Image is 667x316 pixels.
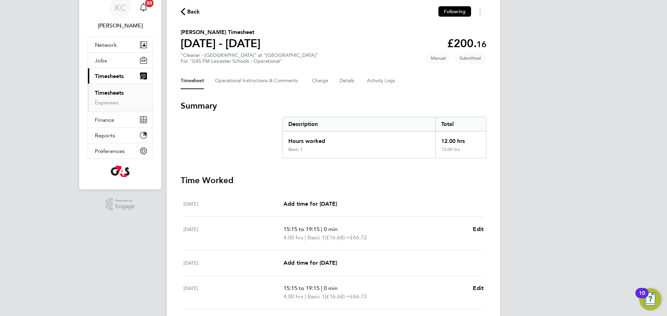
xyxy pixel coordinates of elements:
[321,285,322,291] span: |
[325,293,350,300] span: (£16.68) =
[88,53,153,68] button: Jobs
[312,72,329,89] button: Charge
[473,285,484,291] span: Edit
[425,52,451,64] span: This timesheet was manually created.
[435,117,486,131] div: Total
[88,166,153,177] a: Go to home page
[324,226,338,232] span: 0 min
[283,259,337,267] a: Add time for [DATE]
[95,89,124,96] a: Timesheets
[288,147,303,152] div: Basic 1
[283,259,337,266] span: Add time for [DATE]
[283,234,303,241] span: 4.00 hrs
[88,128,153,143] button: Reports
[106,198,135,211] a: Powered byEngage
[477,39,486,49] span: 16
[181,72,204,89] button: Timesheet
[95,132,115,139] span: Reports
[183,225,283,242] div: [DATE]
[181,52,318,64] div: "Cleaner - [GEOGRAPHIC_DATA]" at "[GEOGRAPHIC_DATA]"
[350,234,367,241] span: £66.72
[181,100,486,111] h3: Summary
[639,293,645,302] div: 10
[307,233,325,242] span: Basic 1
[325,234,350,241] span: (£16.68) =
[115,198,135,204] span: Powered by
[88,37,153,52] button: Network
[115,204,135,210] span: Engage
[305,293,306,300] span: |
[283,226,320,232] span: 15:15 to 19:15
[283,131,435,147] div: Hours worked
[88,68,153,84] button: Timesheets
[283,285,320,291] span: 15:15 to 19:15
[283,117,435,131] div: Description
[95,57,107,64] span: Jobs
[95,117,114,123] span: Finance
[95,73,124,79] span: Timesheets
[350,293,367,300] span: £66.72
[324,285,338,291] span: 0 min
[321,226,322,232] span: |
[95,99,118,106] a: Expenses
[88,112,153,127] button: Finance
[181,58,318,64] div: For "G4S FM Leicester Schools - Operational"
[187,8,200,16] span: Back
[111,166,130,177] img: g4s-logo-retina.png
[447,37,486,50] app-decimal: £200.
[181,28,261,36] h2: [PERSON_NAME] Timesheet
[88,143,153,159] button: Preferences
[473,226,484,232] span: Edit
[283,200,337,207] span: Add time for [DATE]
[183,284,283,301] div: [DATE]
[181,175,486,186] h3: Time Worked
[473,225,484,233] a: Edit
[474,6,486,17] button: Timesheets Menu
[95,42,117,48] span: Network
[183,259,283,267] div: [DATE]
[438,6,471,17] button: Following
[95,148,125,154] span: Preferences
[639,288,661,310] button: Open Resource Center, 10 new notifications
[283,200,337,208] a: Add time for [DATE]
[283,293,303,300] span: 4.00 hrs
[181,7,200,16] button: Back
[115,3,126,12] span: KC
[367,72,396,89] button: Activity Logs
[473,284,484,292] a: Edit
[88,84,153,112] div: Timesheets
[305,234,306,241] span: |
[435,147,486,158] div: 12.00 hrs
[215,72,301,89] button: Operational Instructions & Comments
[435,131,486,147] div: 12.00 hrs
[183,200,283,208] div: [DATE]
[340,72,356,89] button: Details
[181,36,261,50] h1: [DATE] - [DATE]
[454,52,486,64] span: This timesheet is Submitted.
[282,117,486,158] div: Summary
[88,22,153,30] span: Kirsty Collins
[444,8,466,15] span: Following
[307,292,325,301] span: Basic 1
